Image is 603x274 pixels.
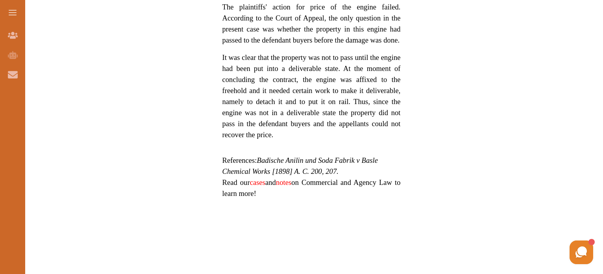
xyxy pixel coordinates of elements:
[222,156,378,175] em: Badische Anilin und Soda Fabrik v Basle Chemical Works [1898] A. C. 200, 207.
[222,178,401,198] span: Read our and on Commercial and Agency Law to learn more!
[222,53,401,139] span: It was clear that the property was not to pass until the engine had been put into a deliverable s...
[414,239,595,266] iframe: HelpCrunch
[276,178,291,186] a: notes
[222,3,401,44] span: The plaintiffs' action for price of the engine failed. According to the Court of Appeal, the only...
[222,156,378,175] span: References:
[250,178,265,186] a: cases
